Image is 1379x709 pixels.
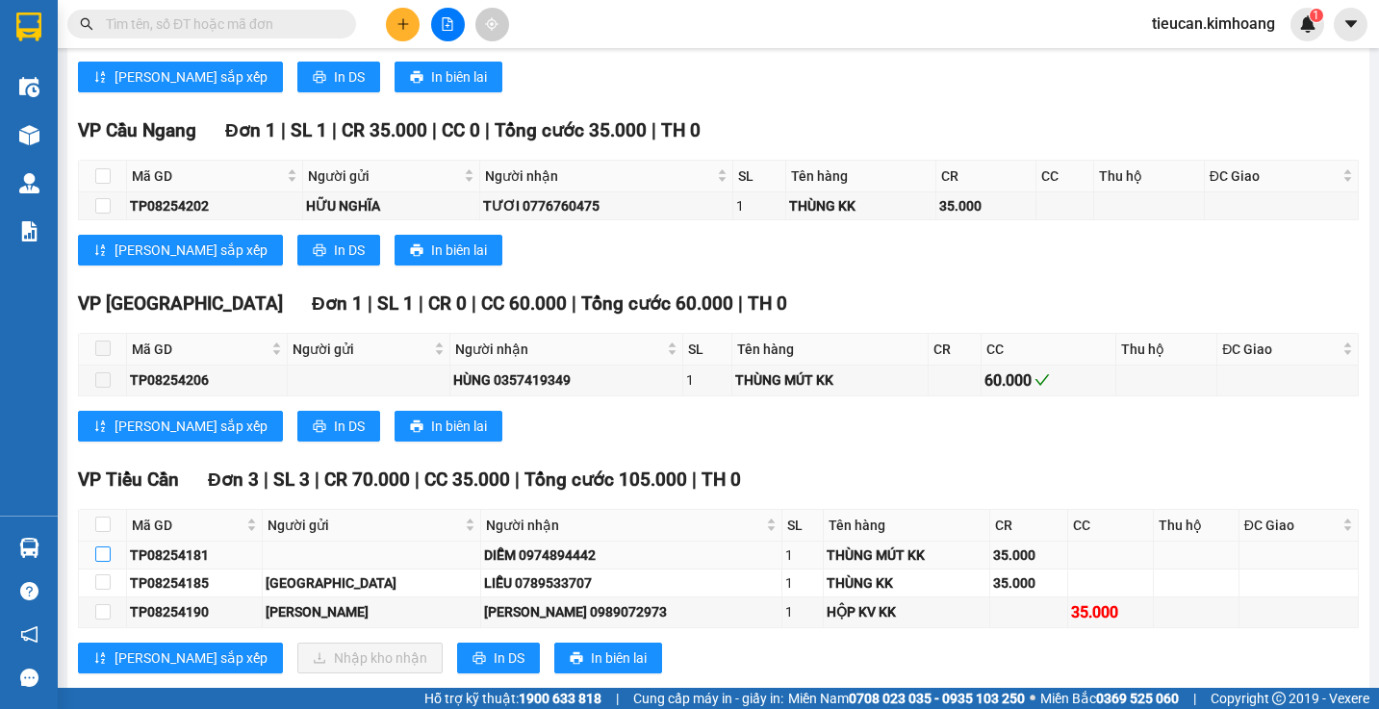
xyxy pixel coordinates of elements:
[342,119,427,141] span: CR 35.000
[415,468,420,491] span: |
[127,597,263,628] td: TP08254190
[130,572,259,594] div: TP08254185
[483,195,729,216] div: TƯƠI 0776760475
[115,66,268,88] span: [PERSON_NAME] sắp xếp
[19,173,39,193] img: warehouse-icon
[127,542,263,570] td: TP08254181
[702,468,741,491] span: TH 0
[208,468,259,491] span: Đơn 3
[225,119,276,141] span: Đơn 1
[827,601,986,622] div: HỘP KV KK
[315,468,319,491] span: |
[1030,695,1035,702] span: ⚪️
[410,419,423,435] span: printer
[993,544,1064,566] div: 35.000
[432,119,437,141] span: |
[20,669,38,687] span: message
[827,572,986,594] div: THÙNG KK
[457,643,540,673] button: printerIn DS
[1068,510,1154,542] th: CC
[78,119,196,141] span: VP Cầu Ngang
[475,8,509,41] button: aim
[377,292,414,315] span: SL 1
[1299,15,1316,33] img: icon-new-feature
[484,544,779,566] div: DIỄM 0974894442
[1116,334,1217,366] th: Thu hộ
[1036,161,1093,192] th: CC
[130,544,259,566] div: TP08254181
[93,651,107,667] span: sort-ascending
[266,601,477,622] div: [PERSON_NAME]
[827,544,986,566] div: THÙNG MÚT KK
[293,339,430,360] span: Người gửi
[616,688,619,709] span: |
[297,62,380,92] button: printerIn DS
[481,292,567,315] span: CC 60.000
[106,13,333,35] input: Tìm tên, số ĐT hoặc mã đơn
[266,572,477,594] div: [GEOGRAPHIC_DATA]
[736,195,782,216] div: 1
[591,647,647,669] span: In biên lai
[306,195,477,216] div: HỮU NGHĨA
[692,468,697,491] span: |
[486,515,762,536] span: Người nhận
[1094,161,1205,192] th: Thu hộ
[1222,339,1339,360] span: ĐC Giao
[424,688,601,709] span: Hỗ trợ kỹ thuật:
[686,369,728,391] div: 1
[633,688,783,709] span: Cung cấp máy in - giấy in:
[19,221,39,241] img: solution-icon
[19,125,39,145] img: warehouse-icon
[93,419,107,435] span: sort-ascending
[651,119,656,141] span: |
[410,243,423,259] span: printer
[395,235,502,266] button: printerIn biên lai
[788,688,1025,709] span: Miền Nam
[785,544,820,566] div: 1
[1244,515,1339,536] span: ĐC Giao
[748,292,787,315] span: TH 0
[484,572,779,594] div: LIỄU 0789533707
[442,119,480,141] span: CC 0
[570,651,583,667] span: printer
[20,582,38,600] span: question-circle
[19,538,39,558] img: warehouse-icon
[453,369,679,391] div: HÙNG 0357419349
[78,643,283,673] button: sort-ascending[PERSON_NAME] sắp xếp
[297,643,443,673] button: downloadNhập kho nhận
[984,368,1113,392] div: 60.000
[785,572,820,594] div: 1
[554,643,662,673] button: printerIn biên lai
[495,119,647,141] span: Tổng cước 35.000
[78,468,179,491] span: VP Tiểu Cần
[78,235,283,266] button: sort-ascending[PERSON_NAME] sắp xếp
[78,411,283,442] button: sort-ascending[PERSON_NAME] sắp xếp
[936,161,1037,192] th: CR
[395,411,502,442] button: printerIn biên lai
[130,195,299,216] div: TP08254202
[1034,372,1050,388] span: check
[115,240,268,261] span: [PERSON_NAME] sắp xếp
[115,647,268,669] span: [PERSON_NAME] sắp xếp
[93,70,107,86] span: sort-ascending
[824,510,990,542] th: Tên hàng
[1310,9,1323,22] sup: 1
[297,235,380,266] button: printerIn DS
[78,62,283,92] button: sort-ascending[PERSON_NAME] sắp xếp
[334,416,365,437] span: In DS
[132,515,243,536] span: Mã GD
[268,515,461,536] span: Người gửi
[431,66,487,88] span: In biên lai
[485,17,498,31] span: aim
[424,468,510,491] span: CC 35.000
[419,292,423,315] span: |
[1154,510,1239,542] th: Thu hộ
[735,369,926,391] div: THÙNG MÚT KK
[990,510,1068,542] th: CR
[939,195,1034,216] div: 35.000
[1071,600,1150,624] div: 35.000
[273,468,310,491] span: SL 3
[297,411,380,442] button: printerIn DS
[441,17,454,31] span: file-add
[1210,165,1339,187] span: ĐC Giao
